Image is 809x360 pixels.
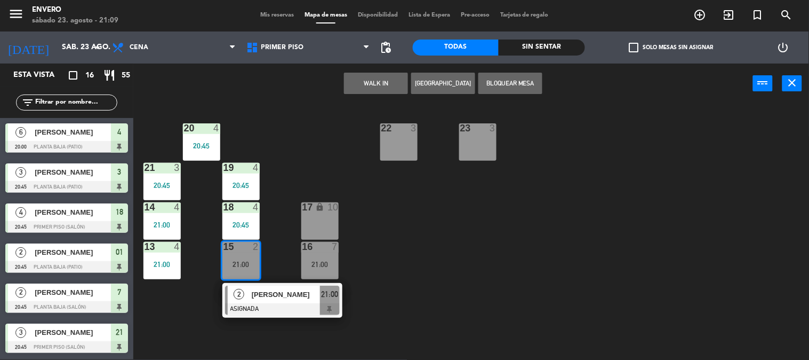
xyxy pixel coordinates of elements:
span: 3 [118,166,122,178]
div: 17 [302,202,303,212]
span: 3 [15,167,26,178]
div: sábado 23. agosto - 21:09 [32,15,118,26]
input: Filtrar por nombre... [34,97,117,108]
div: 7 [332,242,338,252]
span: 2 [234,289,244,300]
span: Tarjetas de regalo [495,12,554,18]
span: 4 [15,207,26,218]
button: Bloquear Mesa [478,73,542,94]
i: lock [315,202,324,212]
div: 20:45 [222,182,260,189]
i: power_settings_new [777,41,790,54]
span: Primer Piso [261,44,304,51]
div: 4 [174,202,180,212]
i: restaurant [103,69,116,82]
button: close [782,75,802,91]
i: search [780,9,793,21]
button: [GEOGRAPHIC_DATA] [411,73,475,94]
span: 18 [116,206,123,218]
div: Sin sentar [499,40,585,56]
span: pending_actions [380,41,393,54]
i: arrow_drop_down [91,41,104,54]
button: WALK IN [344,73,408,94]
span: [PERSON_NAME] [35,127,111,138]
span: [PERSON_NAME] [35,327,111,338]
div: 21:00 [143,221,181,229]
div: 3 [411,123,417,133]
div: 23 [460,123,461,133]
span: Cena [130,44,148,51]
div: 3 [490,123,496,133]
span: [PERSON_NAME] [252,289,320,300]
i: crop_square [67,69,79,82]
button: power_input [753,75,773,91]
i: turned_in_not [751,9,764,21]
span: 21:00 [321,288,338,301]
span: [PERSON_NAME] [35,167,111,178]
div: 20:45 [222,221,260,229]
div: 4 [253,163,259,173]
i: power_input [757,76,770,89]
div: 20:45 [183,142,220,150]
span: 16 [85,69,94,82]
div: 20 [184,123,185,133]
div: 20:45 [143,182,181,189]
span: Mis reservas [255,12,299,18]
div: 10 [327,202,338,212]
span: [PERSON_NAME] [35,287,111,298]
span: 55 [122,69,130,82]
span: check_box_outline_blank [629,43,638,52]
div: Todas [413,40,499,56]
span: Lista de Espera [403,12,455,18]
div: 21:00 [301,261,339,268]
span: Mapa de mesas [299,12,353,18]
span: 2 [15,287,26,298]
div: 2 [253,242,259,252]
i: filter_list [21,96,34,109]
i: exit_to_app [723,9,735,21]
label: Solo mesas sin asignar [629,43,713,52]
div: 21:00 [143,261,181,268]
div: 21:00 [222,261,260,268]
div: 22 [381,123,382,133]
span: 7 [118,286,122,299]
span: 6 [15,127,26,138]
i: add_circle_outline [694,9,707,21]
span: [PERSON_NAME] [35,207,111,218]
span: [PERSON_NAME] [35,247,111,258]
span: 3 [15,327,26,338]
span: 2 [15,247,26,258]
div: 4 [213,123,220,133]
span: 21 [116,326,123,339]
span: 01 [116,246,123,259]
span: Disponibilidad [353,12,403,18]
span: Pre-acceso [455,12,495,18]
div: Envero [32,5,118,15]
div: 16 [302,242,303,252]
button: menu [8,6,24,26]
div: 3 [174,163,180,173]
i: menu [8,6,24,22]
div: 4 [174,242,180,252]
div: Esta vista [5,69,77,82]
span: 4 [118,126,122,138]
i: close [786,76,799,89]
div: 4 [253,202,259,212]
